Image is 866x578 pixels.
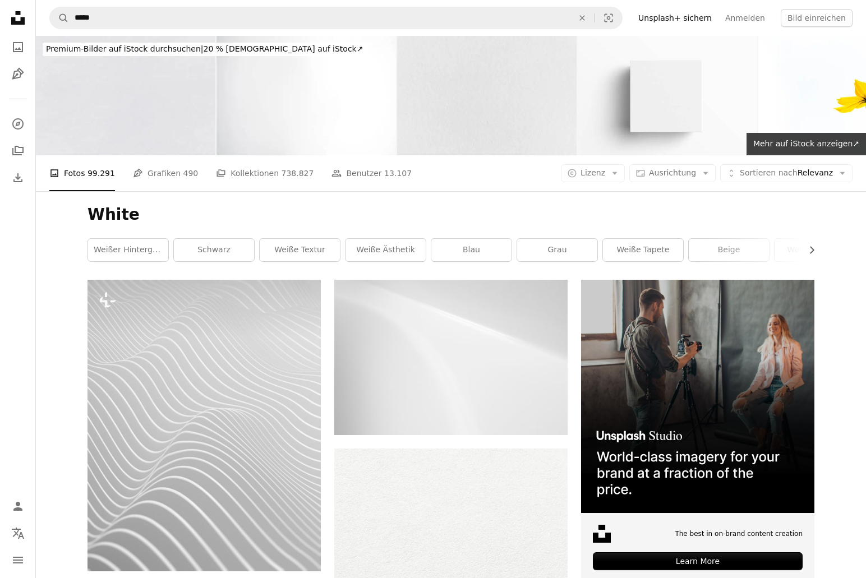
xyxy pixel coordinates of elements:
img: Weißer grauer Verlaufshintergrund. [216,36,396,155]
span: 490 [183,167,198,179]
a: Bisherige Downloads [7,167,29,189]
img: ein Schwarz-Weiß-Foto einer weißen Wand [334,280,568,435]
span: 13.107 [384,167,412,179]
span: Mehr auf iStock anzeigen ↗ [753,139,859,148]
a: weiß abstrakt [775,239,855,261]
button: Liste nach rechts verschieben [801,239,814,261]
div: 20 % [DEMOGRAPHIC_DATA] auf iStock ↗ [43,43,366,56]
button: Lizenz [561,164,625,182]
button: Ausrichtung [629,164,716,182]
img: Paper texture [397,36,577,155]
a: weiße Ästhetik [346,239,426,261]
div: Learn More [593,552,803,570]
a: Benutzer 13.107 [331,155,412,191]
img: ein abstrakter weißer Hintergrund mit Wellenlinien [87,280,321,571]
button: Sortieren nachRelevanz [720,164,853,182]
a: Unsplash+ sichern [632,9,718,27]
a: ein abstrakter weißer Hintergrund mit Wellenlinien [87,420,321,431]
a: Grafiken 490 [133,155,198,191]
a: Premium-Bilder auf iStock durchsuchen|20 % [DEMOGRAPHIC_DATA] auf iStock↗ [36,36,373,63]
button: Menü [7,549,29,571]
a: ein Schwarz-Weiß-Foto einer weißen Wand [334,352,568,362]
a: Kollektionen 738.827 [216,155,314,191]
a: Anmelden [718,9,772,27]
img: Leere quadratische weiße Box-Vorlage auf weißem Hintergrund [578,36,757,155]
button: Bild einreichen [781,9,853,27]
a: Entdecken [7,113,29,135]
span: Premium-Bilder auf iStock durchsuchen | [46,44,204,53]
a: Mehr auf iStock anzeigen↗ [747,133,866,155]
a: blau [431,239,512,261]
button: Unsplash suchen [50,7,69,29]
a: schwarz [174,239,254,261]
span: Ausrichtung [649,168,696,177]
h1: White [87,205,814,225]
a: Anmelden / Registrieren [7,495,29,517]
span: Relevanz [740,168,833,179]
img: Paper texture. [36,36,215,155]
button: Visuelle Suche [595,7,622,29]
a: Kollektionen [7,140,29,162]
a: Fotos [7,36,29,58]
span: Sortieren nach [740,168,798,177]
img: file-1631678316303-ed18b8b5cb9cimage [593,525,611,543]
span: Lizenz [581,168,605,177]
a: grau [517,239,597,261]
a: weißer Hintergrund [88,239,168,261]
a: weiße Textur [260,239,340,261]
span: 738.827 [282,167,314,179]
button: Sprache [7,522,29,544]
form: Finden Sie Bildmaterial auf der ganzen Webseite [49,7,623,29]
img: file-1715651741414-859baba4300dimage [581,280,814,513]
a: beige [689,239,769,261]
button: Löschen [570,7,595,29]
span: The best in on-brand content creation [675,529,803,539]
a: weiße Tapete [603,239,683,261]
a: Grafiken [7,63,29,85]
